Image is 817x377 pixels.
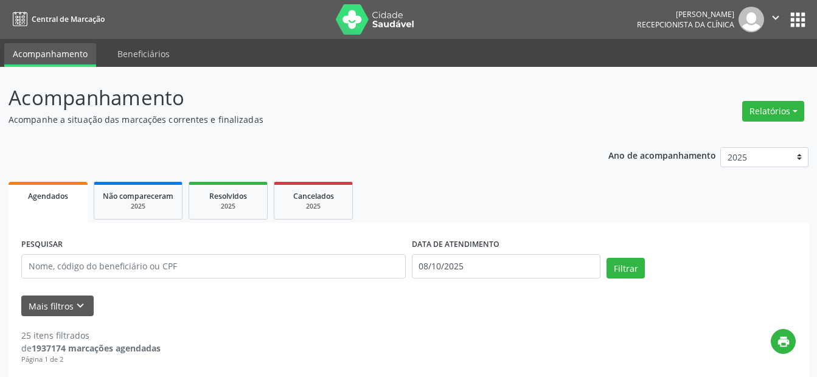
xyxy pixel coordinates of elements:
[607,258,645,278] button: Filtrar
[21,329,161,342] div: 25 itens filtrados
[103,191,173,201] span: Não compareceram
[293,191,334,201] span: Cancelados
[209,191,247,201] span: Resolvidos
[21,355,161,365] div: Página 1 de 2
[412,235,499,254] label: DATA DE ATENDIMENTO
[4,43,96,67] a: Acompanhamento
[198,202,259,211] div: 2025
[103,202,173,211] div: 2025
[771,329,796,354] button: print
[74,299,87,313] i: keyboard_arrow_down
[637,19,734,30] span: Recepcionista da clínica
[637,9,734,19] div: [PERSON_NAME]
[21,235,63,254] label: PESQUISAR
[787,9,808,30] button: apps
[32,14,105,24] span: Central de Marcação
[764,7,787,32] button: 
[769,11,782,24] i: 
[608,147,716,162] p: Ano de acompanhamento
[739,7,764,32] img: img
[9,83,569,113] p: Acompanhamento
[283,202,344,211] div: 2025
[21,296,94,317] button: Mais filtroskeyboard_arrow_down
[32,342,161,354] strong: 1937174 marcações agendadas
[21,254,406,278] input: Nome, código do beneficiário ou CPF
[9,113,569,126] p: Acompanhe a situação das marcações correntes e finalizadas
[109,43,178,64] a: Beneficiários
[9,9,105,29] a: Central de Marcação
[28,191,68,201] span: Agendados
[742,101,804,122] button: Relatórios
[777,335,790,348] i: print
[21,342,161,355] div: de
[412,254,601,278] input: Selecione um intervalo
